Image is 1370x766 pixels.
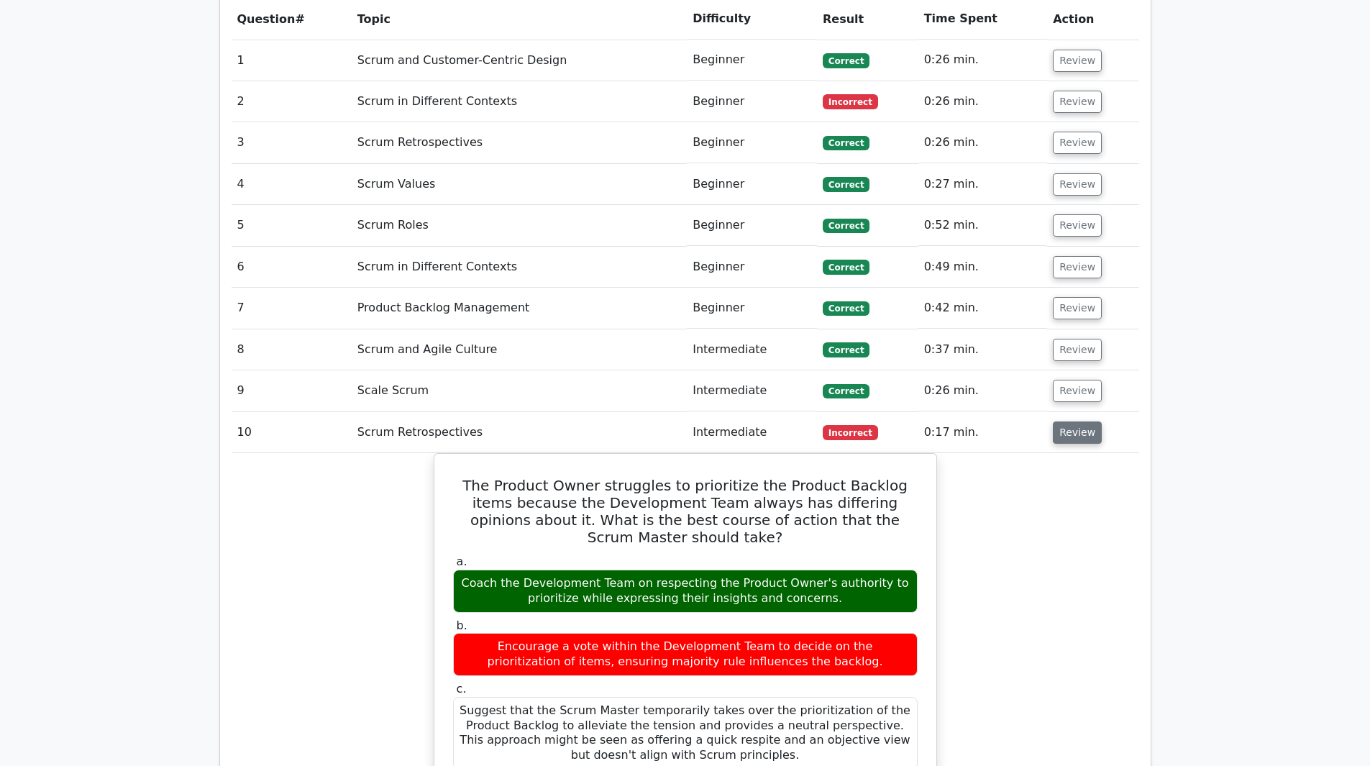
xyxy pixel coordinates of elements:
td: Scrum Roles [352,205,687,246]
td: Scrum in Different Contexts [352,247,687,288]
td: Scrum in Different Contexts [352,81,687,122]
td: Product Backlog Management [352,288,687,329]
button: Review [1053,214,1102,237]
td: 7 [232,288,352,329]
span: Correct [823,177,869,191]
span: Correct [823,260,869,274]
td: 0:42 min. [918,288,1047,329]
td: 9 [232,370,352,411]
td: Intermediate [687,370,817,411]
td: Intermediate [687,329,817,370]
td: 10 [232,412,352,453]
span: a. [457,555,467,568]
span: Correct [823,136,869,150]
td: 0:26 min. [918,40,1047,81]
td: 3 [232,122,352,163]
td: Beginner [687,164,817,205]
span: Question [237,12,296,26]
td: 0:49 min. [918,247,1047,288]
td: Intermediate [687,412,817,453]
td: 5 [232,205,352,246]
td: Beginner [687,288,817,329]
td: Scrum and Agile Culture [352,329,687,370]
td: 2 [232,81,352,122]
div: Coach the Development Team on respecting the Product Owner's authority to prioritize while expres... [453,570,918,613]
td: Beginner [687,205,817,246]
td: Beginner [687,247,817,288]
td: 0:27 min. [918,164,1047,205]
span: Correct [823,384,869,398]
button: Review [1053,91,1102,113]
span: Correct [823,342,869,357]
h5: The Product Owner struggles to prioritize the Product Backlog items because the Development Team ... [452,477,919,546]
td: 0:37 min. [918,329,1047,370]
td: 0:26 min. [918,122,1047,163]
span: Correct [823,219,869,233]
td: 1 [232,40,352,81]
span: Incorrect [823,94,878,109]
td: Scrum Values [352,164,687,205]
button: Review [1053,50,1102,72]
td: Scale Scrum [352,370,687,411]
span: Correct [823,301,869,316]
td: Beginner [687,40,817,81]
div: Encourage a vote within the Development Team to decide on the prioritization of items, ensuring m... [453,633,918,676]
span: b. [457,619,467,632]
td: 0:17 min. [918,412,1047,453]
span: Correct [823,53,869,68]
button: Review [1053,380,1102,402]
span: c. [457,682,467,696]
span: Incorrect [823,425,878,439]
td: 0:26 min. [918,81,1047,122]
td: 8 [232,329,352,370]
td: 0:52 min. [918,205,1047,246]
button: Review [1053,256,1102,278]
td: 6 [232,247,352,288]
td: 0:26 min. [918,370,1047,411]
button: Review [1053,297,1102,319]
button: Review [1053,132,1102,154]
td: Scrum and Customer-Centric Design [352,40,687,81]
td: Beginner [687,122,817,163]
td: Beginner [687,81,817,122]
button: Review [1053,421,1102,444]
td: Scrum Retrospectives [352,412,687,453]
button: Review [1053,173,1102,196]
td: 4 [232,164,352,205]
button: Review [1053,339,1102,361]
td: Scrum Retrospectives [352,122,687,163]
